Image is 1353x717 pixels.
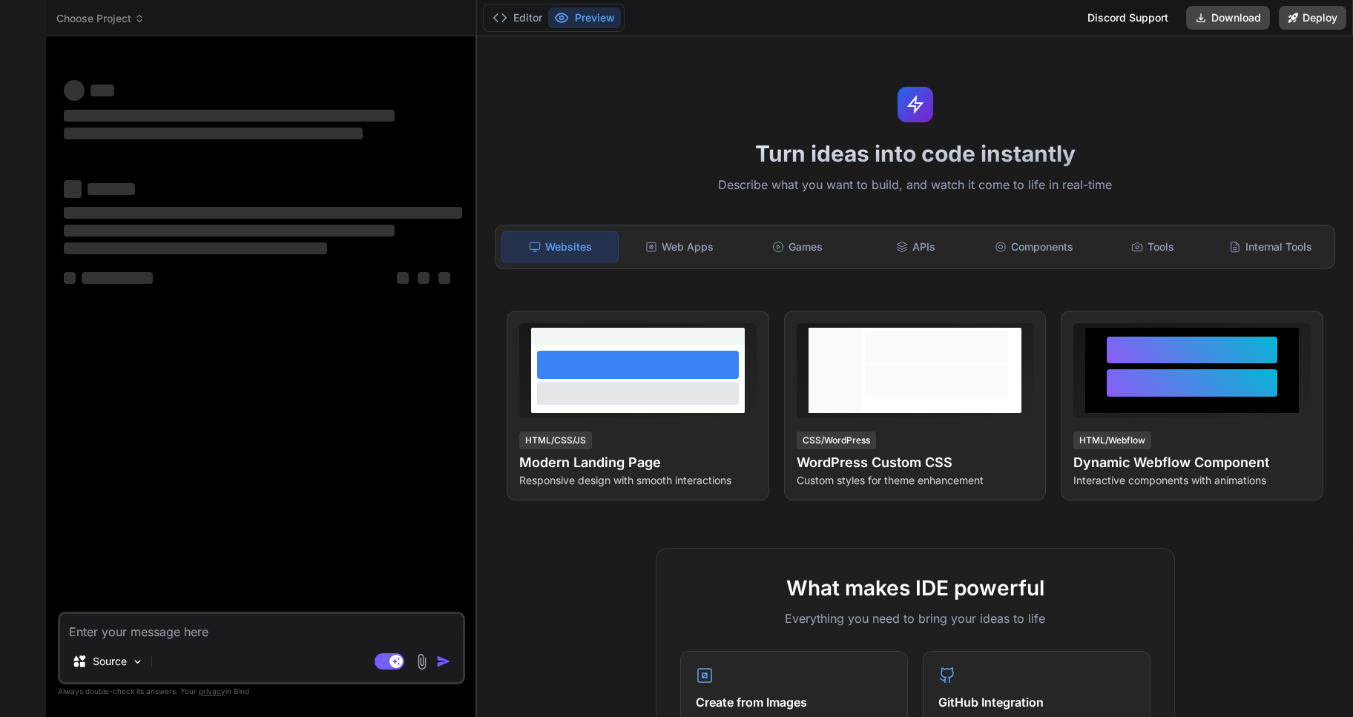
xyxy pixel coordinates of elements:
[622,231,737,262] div: Web Apps
[797,452,1034,473] h4: WordPress Custom CSS
[1095,231,1211,262] div: Tools
[938,693,1135,711] h4: GitHub Integration
[90,85,114,96] span: ‌
[413,653,430,670] img: attachment
[64,272,76,284] span: ‌
[1279,6,1346,30] button: Deploy
[64,180,82,198] span: ‌
[976,231,1092,262] div: Components
[1073,473,1311,488] p: Interactive components with animations
[797,473,1034,488] p: Custom styles for theme enhancement
[519,452,757,473] h4: Modern Landing Page
[1186,6,1270,30] button: Download
[131,655,144,668] img: Pick Models
[93,654,127,669] p: Source
[64,242,327,254] span: ‌
[858,231,974,262] div: APIs
[696,693,892,711] h4: Create from Images
[1073,432,1151,449] div: HTML/Webflow
[680,572,1150,604] h2: What makes IDE powerful
[64,128,363,139] span: ‌
[1079,6,1177,30] div: Discord Support
[397,272,409,284] span: ‌
[680,609,1150,627] p: Everything you need to bring your ideas to life
[64,207,462,219] span: ‌
[58,684,465,698] p: Always double-check its answers. Your in Bind
[418,272,429,284] span: ‌
[199,687,225,695] span: privacy
[797,432,876,449] div: CSS/WordPress
[436,654,451,669] img: icon
[548,7,621,28] button: Preview
[438,272,450,284] span: ‌
[740,231,855,262] div: Games
[486,176,1344,195] p: Describe what you want to build, and watch it come to life in real-time
[486,140,1344,167] h1: Turn ideas into code instantly
[64,225,395,237] span: ‌
[519,432,592,449] div: HTML/CSS/JS
[64,80,85,101] span: ‌
[487,7,548,28] button: Editor
[1073,452,1311,473] h4: Dynamic Webflow Component
[82,272,153,284] span: ‌
[56,11,145,26] span: Choose Project
[88,183,135,195] span: ‌
[64,110,395,122] span: ‌
[519,473,757,488] p: Responsive design with smooth interactions
[501,231,619,262] div: Websites
[1213,231,1329,262] div: Internal Tools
